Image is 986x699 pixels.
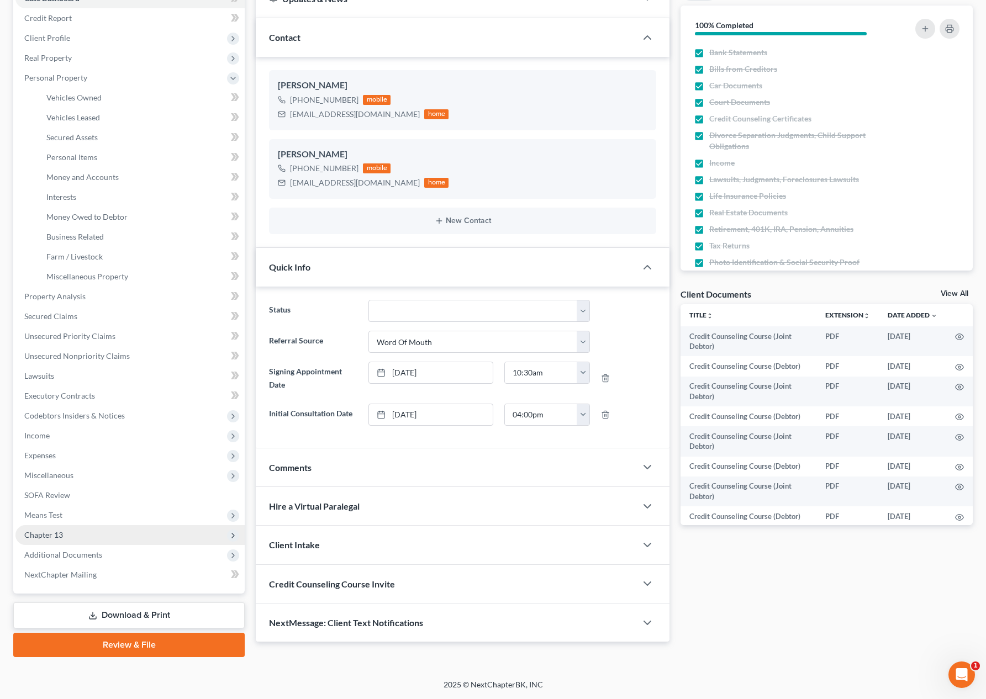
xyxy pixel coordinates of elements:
a: Titleunfold_more [689,311,713,319]
span: Life Insurance Policies [709,190,786,202]
a: [DATE] [369,362,492,383]
input: -- : -- [505,362,577,383]
span: Contact [269,32,300,43]
span: Unsecured Nonpriority Claims [24,351,130,361]
div: [PERSON_NAME] [278,79,647,92]
td: [DATE] [879,457,946,476]
a: View All [941,290,968,298]
span: Personal Items [46,152,97,162]
input: -- : -- [505,404,577,425]
span: Credit Counseling Course Invite [269,579,395,589]
div: mobile [363,163,391,173]
a: Money and Accounts [38,167,245,187]
span: Tax Returns [709,240,750,251]
a: Credit Report [15,8,245,28]
a: Property Analysis [15,287,245,306]
span: Business Related [46,232,104,241]
span: Credit Counseling Certificates [709,113,811,124]
span: Additional Documents [24,550,102,559]
div: [EMAIL_ADDRESS][DOMAIN_NAME] [290,109,420,120]
button: New Contact [278,216,647,225]
i: unfold_more [706,313,713,319]
span: Chapter 13 [24,530,63,539]
td: Credit Counseling Course (Joint Debtor) [681,326,816,357]
td: Credit Counseling Course (Debtor) [681,356,816,376]
span: Car Documents [709,80,762,91]
td: PDF [816,426,879,457]
span: NextMessage: Client Text Notifications [269,617,423,628]
span: Client Intake [269,539,320,550]
a: Personal Items [38,147,245,167]
a: Lawsuits [15,366,245,386]
span: Secured Claims [24,311,77,321]
td: [DATE] [879,406,946,426]
span: SOFA Review [24,490,70,500]
span: Quick Info [269,262,310,272]
span: Income [709,157,735,168]
span: Unsecured Priority Claims [24,331,115,341]
a: Executory Contracts [15,386,245,406]
span: Personal Property [24,73,87,82]
div: [PHONE_NUMBER] [290,163,358,174]
i: unfold_more [863,313,870,319]
iframe: Intercom live chat [948,661,975,688]
td: PDF [816,457,879,476]
span: Farm / Livestock [46,252,103,261]
span: Comments [269,462,312,473]
td: [DATE] [879,356,946,376]
a: Secured Claims [15,306,245,326]
strong: 100% Completed [695,20,753,30]
span: Client Profile [24,33,70,43]
div: mobile [363,95,391,105]
a: Extensionunfold_more [825,311,870,319]
td: [DATE] [879,377,946,407]
a: NextChapter Mailing [15,565,245,585]
td: PDF [816,377,879,407]
td: PDF [816,326,879,357]
label: Status [263,300,363,322]
span: Real Estate Documents [709,207,788,218]
span: Credit Report [24,13,72,23]
td: PDF [816,476,879,507]
a: Secured Assets [38,128,245,147]
span: Court Documents [709,97,770,108]
td: [DATE] [879,506,946,526]
span: Divorce Separation Judgments, Child Support Obligations [709,130,890,152]
span: Retirement, 401K, IRA, Pension, Annuities [709,224,853,235]
span: 1 [971,661,980,670]
label: Initial Consultation Date [263,404,363,426]
span: Lawsuits, Judgments, Foreclosures Lawsuits [709,174,859,185]
span: Bills from Creditors [709,63,777,75]
span: Bank Statements [709,47,767,58]
span: Means Test [24,510,62,520]
a: Business Related [38,227,245,247]
span: Miscellaneous [24,470,73,480]
span: Photo Identification & Social Security Proof [709,257,860,268]
div: 2025 © NextChapterBK, INC [178,679,808,699]
a: Vehicles Leased [38,108,245,128]
a: Download & Print [13,602,245,628]
a: Date Added expand_more [888,311,937,319]
span: Property Analysis [24,292,86,301]
a: Miscellaneous Property [38,267,245,287]
div: home [424,178,449,188]
a: Money Owed to Debtor [38,207,245,227]
a: Interests [38,187,245,207]
label: Referral Source [263,331,363,353]
span: Hire a Virtual Paralegal [269,501,360,511]
td: PDF [816,356,879,376]
td: Credit Counseling Course (Debtor) [681,506,816,526]
span: Expenses [24,451,56,460]
a: Vehicles Owned [38,88,245,108]
span: Secured Assets [46,133,98,142]
div: [PHONE_NUMBER] [290,94,358,105]
span: Miscellaneous Property [46,272,128,281]
td: PDF [816,506,879,526]
span: Vehicles Leased [46,113,100,122]
a: Review & File [13,633,245,657]
div: [PERSON_NAME] [278,148,647,161]
td: [DATE] [879,426,946,457]
span: Income [24,431,50,440]
span: Lawsuits [24,371,54,380]
div: [EMAIL_ADDRESS][DOMAIN_NAME] [290,177,420,188]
